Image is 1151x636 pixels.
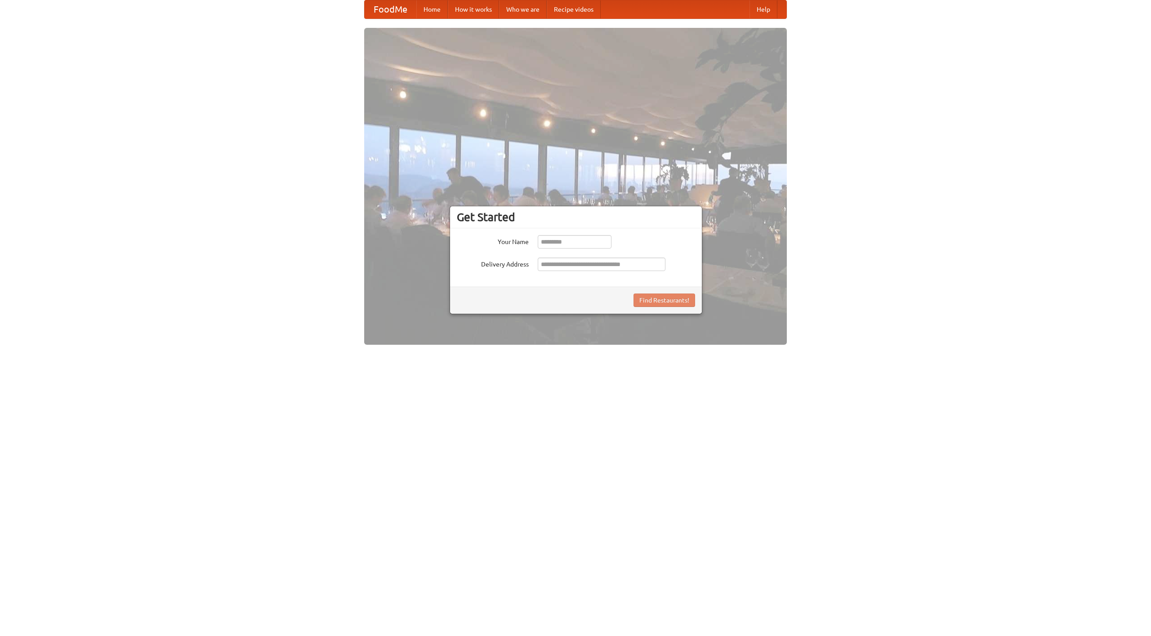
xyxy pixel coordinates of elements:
label: Your Name [457,235,529,246]
a: Who we are [499,0,547,18]
label: Delivery Address [457,258,529,269]
a: Recipe videos [547,0,601,18]
a: FoodMe [365,0,416,18]
button: Find Restaurants! [633,294,695,307]
a: Home [416,0,448,18]
a: Help [749,0,777,18]
h3: Get Started [457,210,695,224]
a: How it works [448,0,499,18]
